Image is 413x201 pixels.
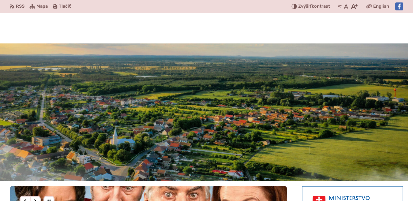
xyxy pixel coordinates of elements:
[373,3,389,10] span: English
[16,3,24,10] span: RSS
[298,4,312,9] span: Zvýšiť
[36,3,48,10] span: Mapa
[395,2,403,10] img: Prejsť na Facebook stránku
[298,4,330,9] span: kontrast
[59,4,71,9] span: Tlačiť
[372,3,390,10] a: English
